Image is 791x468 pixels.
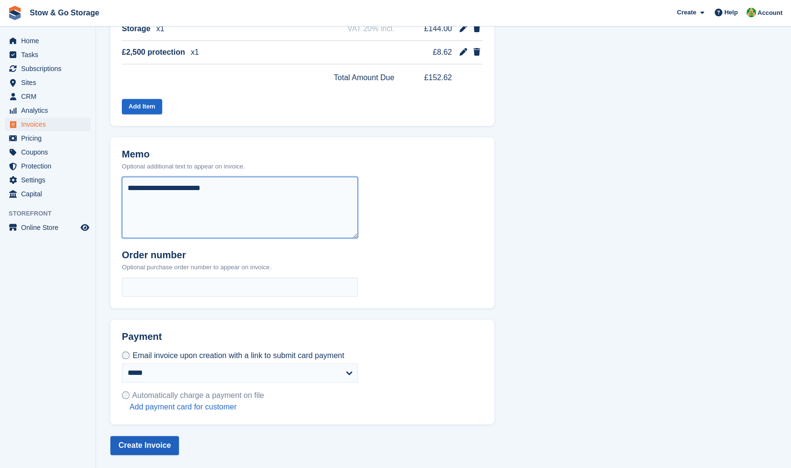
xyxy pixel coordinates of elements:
[21,187,79,201] span: Capital
[110,436,179,455] button: Create Invoice
[334,72,394,84] span: Total Amount Due
[122,331,358,350] h2: Payment
[122,149,245,160] h2: Memo
[132,391,264,399] span: Automatically charge a payment on file
[21,221,79,234] span: Online Store
[21,173,79,187] span: Settings
[5,221,91,234] a: menu
[5,62,91,75] a: menu
[21,90,79,103] span: CRM
[130,402,264,412] a: Add payment card for customer
[677,8,696,17] span: Create
[5,145,91,159] a: menu
[21,62,79,75] span: Subscriptions
[724,8,738,17] span: Help
[191,47,199,58] span: x1
[746,8,756,17] img: Alex Taylor
[5,132,91,145] a: menu
[122,99,162,115] button: Add Item
[122,47,185,58] span: £2,500 protection
[21,34,79,48] span: Home
[21,48,79,61] span: Tasks
[21,145,79,159] span: Coupons
[5,173,91,187] a: menu
[5,76,91,89] a: menu
[26,5,103,21] a: Stow & Go Storage
[122,23,151,35] span: Storage
[5,187,91,201] a: menu
[415,47,452,58] span: £8.62
[122,351,130,359] input: Email invoice upon creation with a link to submit card payment
[122,263,271,272] p: Optional purchase order number to appear on invoice.
[415,72,452,84] span: £152.62
[21,76,79,89] span: Sites
[5,118,91,131] a: menu
[5,34,91,48] a: menu
[21,104,79,117] span: Analytics
[5,90,91,103] a: menu
[79,222,91,233] a: Preview store
[21,118,79,131] span: Invoices
[122,391,130,399] input: Automatically charge a payment on file Add payment card for customer
[757,8,782,18] span: Account
[347,23,394,35] span: VAT 20% incl.
[21,132,79,145] span: Pricing
[5,104,91,117] a: menu
[9,209,95,218] span: Storefront
[5,159,91,173] a: menu
[415,23,452,35] span: £144.00
[122,162,245,171] p: Optional additional text to appear on invoice.
[156,23,165,35] span: x1
[8,6,22,20] img: stora-icon-8386f47178a22dfd0bd8f6a31ec36ba5ce8667c1dd55bd0f319d3a0aa187defe.svg
[132,351,344,360] span: Email invoice upon creation with a link to submit card payment
[21,159,79,173] span: Protection
[122,250,271,261] h2: Order number
[5,48,91,61] a: menu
